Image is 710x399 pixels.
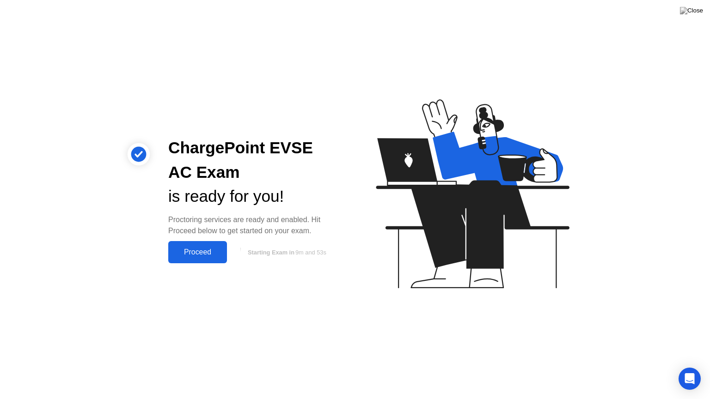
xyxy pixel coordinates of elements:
div: ChargePoint EVSE AC Exam [168,136,340,185]
div: Open Intercom Messenger [679,368,701,390]
div: is ready for you! [168,184,340,209]
button: Starting Exam in9m and 53s [232,243,340,261]
button: Proceed [168,241,227,263]
div: Proceed [171,248,224,256]
span: 9m and 53s [295,249,326,256]
div: Proctoring services are ready and enabled. Hit Proceed below to get started on your exam. [168,214,340,236]
img: Close [680,7,703,14]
